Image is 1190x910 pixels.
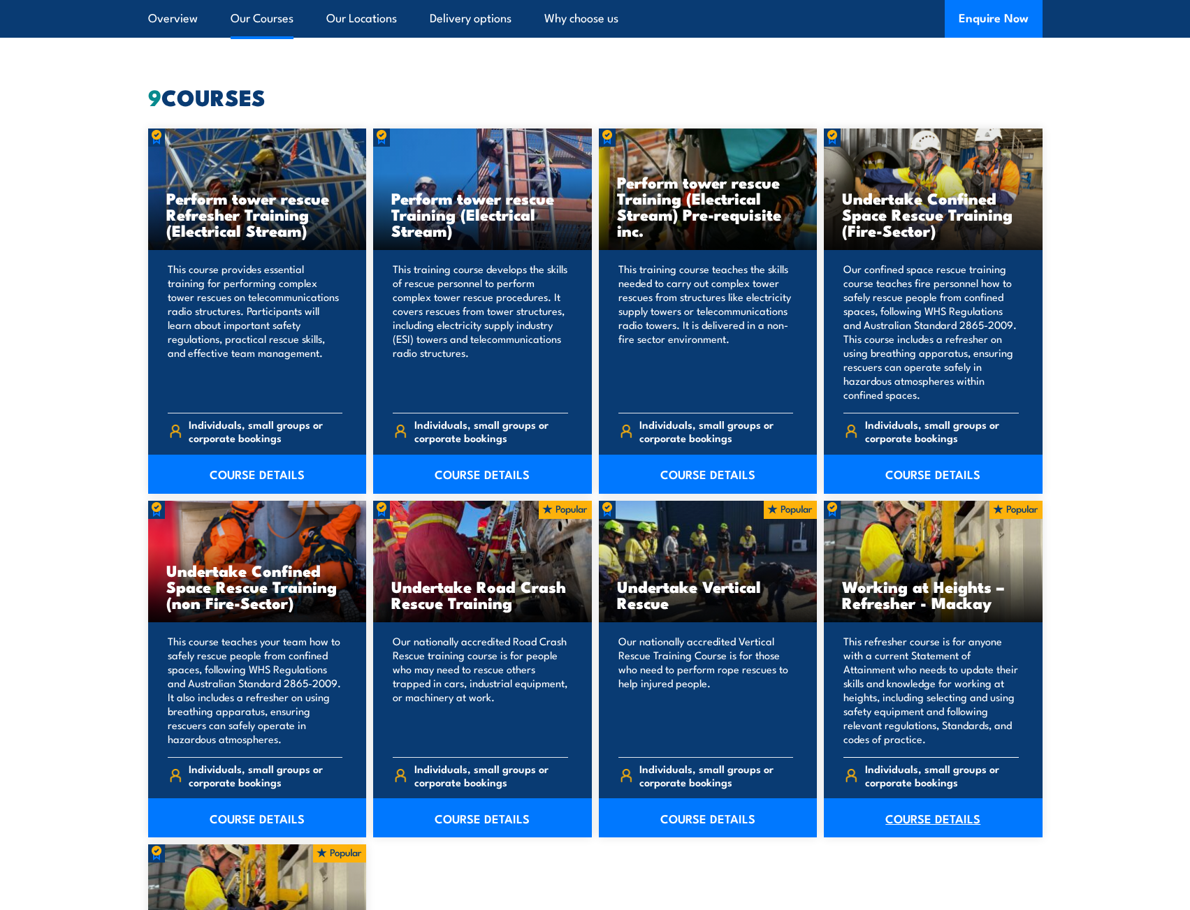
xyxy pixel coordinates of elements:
p: Our nationally accredited Vertical Rescue Training Course is for those who need to perform rope r... [618,634,794,746]
p: This refresher course is for anyone with a current Statement of Attainment who needs to update th... [843,634,1019,746]
p: Our nationally accredited Road Crash Rescue training course is for people who may need to rescue ... [393,634,568,746]
span: Individuals, small groups or corporate bookings [639,418,793,444]
p: This training course develops the skills of rescue personnel to perform complex tower rescue proc... [393,262,568,402]
h3: Perform tower rescue Training (Electrical Stream) [391,190,574,238]
a: COURSE DETAILS [148,455,367,494]
h3: Perform tower rescue Training (Electrical Stream) Pre-requisite inc. [617,174,799,238]
p: This course teaches your team how to safely rescue people from confined spaces, following WHS Reg... [168,634,343,746]
p: This course provides essential training for performing complex tower rescues on telecommunication... [168,262,343,402]
h3: Undertake Vertical Rescue [617,578,799,610]
a: COURSE DETAILS [373,798,592,837]
p: This training course teaches the skills needed to carry out complex tower rescues from structures... [618,262,794,402]
a: COURSE DETAILS [148,798,367,837]
span: Individuals, small groups or corporate bookings [639,762,793,788]
h2: COURSES [148,87,1043,106]
span: Individuals, small groups or corporate bookings [865,418,1019,444]
h3: Working at Heights – Refresher - Mackay [842,578,1024,610]
a: COURSE DETAILS [373,455,592,494]
span: Individuals, small groups or corporate bookings [189,418,342,444]
a: COURSE DETAILS [824,455,1043,494]
span: Individuals, small groups or corporate bookings [414,762,568,788]
span: Individuals, small groups or corporate bookings [189,762,342,788]
span: Individuals, small groups or corporate bookings [865,762,1019,788]
p: Our confined space rescue training course teaches fire personnel how to safely rescue people from... [843,262,1019,402]
h3: Undertake Confined Space Rescue Training (non Fire-Sector) [166,562,349,610]
a: COURSE DETAILS [599,798,818,837]
h3: Undertake Confined Space Rescue Training (Fire-Sector) [842,190,1024,238]
a: COURSE DETAILS [824,798,1043,837]
h3: Undertake Road Crash Rescue Training [391,578,574,610]
strong: 9 [148,79,161,114]
a: COURSE DETAILS [599,455,818,494]
h3: Perform tower rescue Refresher Training (Electrical Stream) [166,190,349,238]
span: Individuals, small groups or corporate bookings [414,418,568,444]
